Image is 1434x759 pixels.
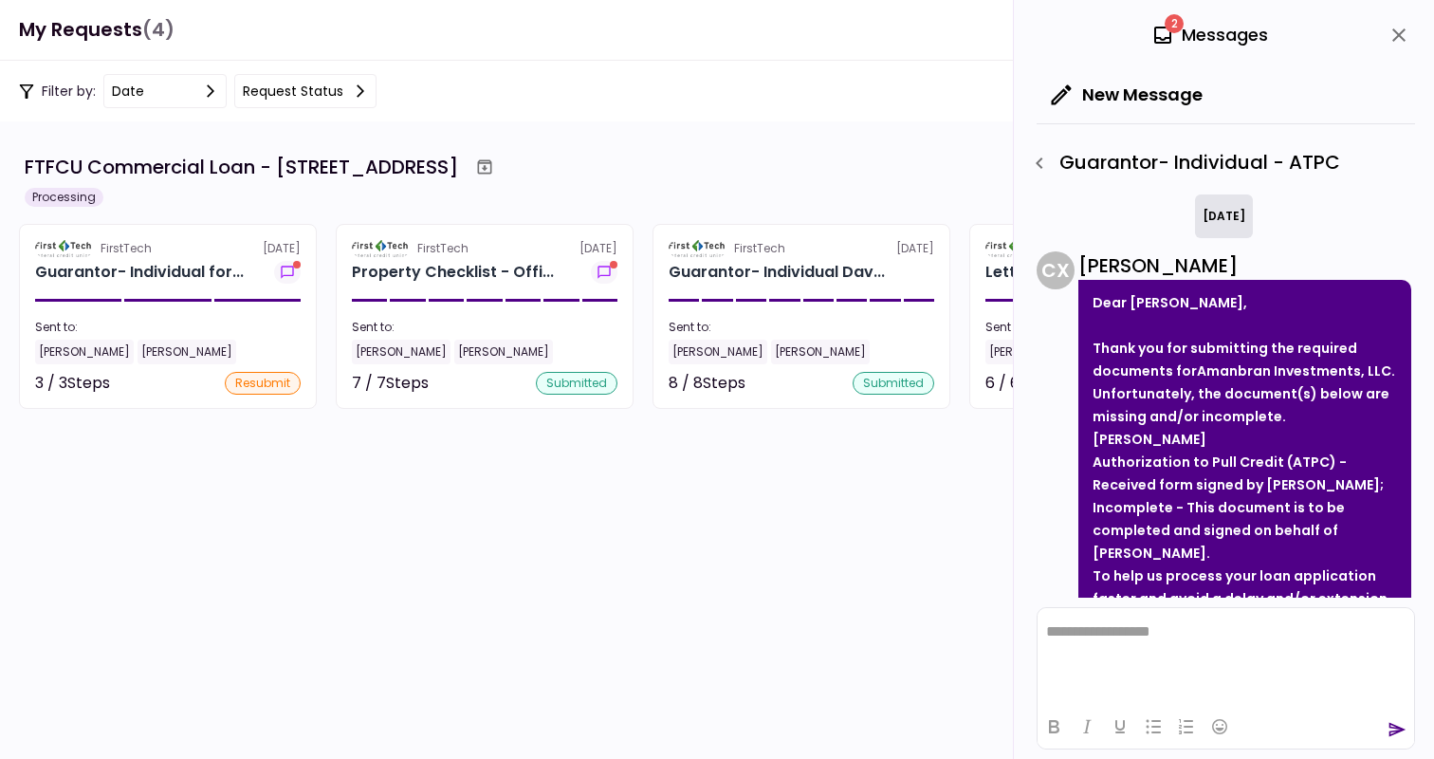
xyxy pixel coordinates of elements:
div: 7 / 7 Steps [352,372,429,395]
div: [DATE] [985,240,1251,257]
img: Partner logo [985,240,1043,257]
strong: Unfortunately, the document(s) below are missing and/or incomplete. [1093,384,1389,426]
div: Letter of Interest 11140 Spring Hill Dr, Spring Hill FL [985,261,1170,284]
strong: Amanbran Investments, LLC [1197,361,1391,380]
div: Dear [PERSON_NAME], [1093,291,1397,314]
div: 6 / 6 Steps [985,372,1062,395]
button: Underline [1104,713,1136,740]
div: [DATE] [352,240,617,257]
strong: Incomplete - This document is to be completed and signed on behalf of [PERSON_NAME]. [1093,498,1345,563]
button: send [1388,720,1406,739]
div: resubmit [225,372,301,395]
button: Request status [234,74,377,108]
div: date [112,81,144,102]
div: FirstTech [101,240,152,257]
div: Thank you for submitting the required documents for . [1093,337,1397,382]
span: 2 [1165,14,1184,33]
div: FTFCU Commercial Loan - [STREET_ADDRESS] [25,153,458,181]
button: New Message [1037,70,1218,120]
h1: My Requests [19,10,175,49]
div: FirstTech [417,240,469,257]
div: [PERSON_NAME] [1078,251,1411,280]
div: Sent to: [352,319,617,336]
iframe: Rich Text Area [1038,608,1414,704]
div: FirstTech [734,240,785,257]
div: [DATE] [1195,194,1253,238]
button: Numbered list [1170,713,1203,740]
button: close [1383,19,1415,51]
div: Processing [25,188,103,207]
div: 3 / 3 Steps [35,372,110,395]
button: show-messages [591,261,617,284]
div: Sent to: [669,319,934,336]
button: Italic [1071,713,1103,740]
div: [PERSON_NAME] [669,340,767,364]
img: Partner logo [35,240,93,257]
div: [PERSON_NAME] [771,340,870,364]
div: [PERSON_NAME] [454,340,553,364]
button: Bullet list [1137,713,1169,740]
div: C X [1037,251,1075,289]
div: Property Checklist - Office Retail 11140 Spring Hill Dr [352,261,554,284]
div: [PERSON_NAME] [352,340,450,364]
div: Messages [1151,21,1268,49]
div: [PERSON_NAME] [985,340,1084,364]
strong: [PERSON_NAME] [1093,430,1206,449]
div: Guarantor- Individual David Bergstrom [669,261,885,284]
div: 8 / 8 Steps [669,372,745,395]
button: Emojis [1204,713,1236,740]
button: Archive workflow [468,150,502,184]
div: submitted [536,372,617,395]
div: [PERSON_NAME] [138,340,236,364]
span: (4) [142,10,175,49]
div: [PERSON_NAME] [35,340,134,364]
img: Partner logo [669,240,726,257]
div: [DATE] [35,240,301,257]
button: Bold [1038,713,1070,740]
div: Guarantor- Individual - ATPC [1023,147,1415,179]
div: submitted [853,372,934,395]
div: [DATE] [669,240,934,257]
img: Partner logo [352,240,410,257]
div: To help us process your loan application faster and avoid a delay and/or extension fee, please lo... [1093,565,1397,656]
div: Filter by: [19,74,377,108]
div: Sent to: [985,319,1251,336]
div: Sent to: [35,319,301,336]
button: date [103,74,227,108]
button: show-messages [274,261,301,284]
div: Guarantor- Individual for AMANBRAN INVESTMENTS, LLC Maria Bergstrom [35,261,244,284]
strong: Authorization to Pull Credit (ATPC) - Received form signed by [PERSON_NAME]; [1093,453,1384,494]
